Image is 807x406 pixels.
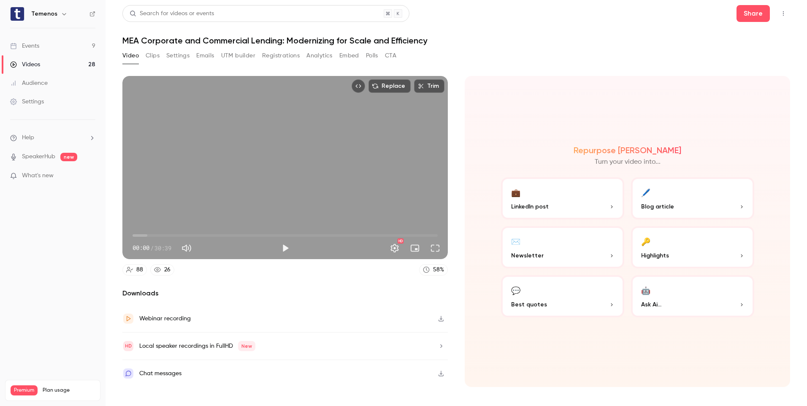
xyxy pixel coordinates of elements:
div: 💬 [511,284,520,297]
button: Share [737,5,770,22]
button: Turn on miniplayer [406,240,423,257]
a: 26 [150,264,174,276]
button: Mute [178,240,195,257]
div: Videos [10,60,40,69]
a: 88 [122,264,147,276]
div: 🔑 [641,235,650,248]
div: 🤖 [641,284,650,297]
div: Search for videos or events [130,9,214,18]
button: UTM builder [221,49,255,62]
div: Chat messages [139,368,181,379]
span: Plan usage [43,387,95,394]
span: Ask Ai... [641,300,661,309]
span: LinkedIn post [511,202,549,211]
button: 💬Best quotes [501,275,624,317]
h6: Temenos [31,10,57,18]
h1: MEA Corporate and Commercial Lending: Modernizing for Scale and Efficiency [122,35,790,46]
p: Turn your video into... [595,157,661,167]
a: 58% [419,264,448,276]
div: 88 [136,265,143,274]
button: CTA [385,49,396,62]
button: Top Bar Actions [777,7,790,20]
div: 00:00 [133,244,171,252]
button: Clips [146,49,160,62]
button: Full screen [427,240,444,257]
span: 30:39 [154,244,171,252]
button: Embed [339,49,359,62]
div: ✉️ [511,235,520,248]
span: Newsletter [511,251,544,260]
span: New [238,341,255,351]
button: Emails [196,49,214,62]
button: Settings [386,240,403,257]
button: ✉️Newsletter [501,226,624,268]
span: Best quotes [511,300,547,309]
div: Audience [10,79,48,87]
span: Premium [11,385,38,395]
span: Blog article [641,202,674,211]
div: 58 % [433,265,444,274]
button: Video [122,49,139,62]
span: / [150,244,154,252]
button: Polls [366,49,378,62]
div: HD [398,238,403,244]
div: Settings [10,97,44,106]
button: Replace [368,79,411,93]
button: Analytics [306,49,333,62]
button: Embed video [352,79,365,93]
button: Play [277,240,294,257]
span: What's new [22,171,54,180]
h2: Downloads [122,288,448,298]
span: new [60,153,77,161]
span: 00:00 [133,244,149,252]
button: Registrations [262,49,300,62]
div: Events [10,42,39,50]
h2: Repurpose [PERSON_NAME] [574,145,681,155]
span: Highlights [641,251,669,260]
span: Help [22,133,34,142]
button: 🤖Ask Ai... [631,275,754,317]
button: 💼LinkedIn post [501,177,624,219]
div: 🖊️ [641,186,650,199]
button: Settings [166,49,190,62]
div: Local speaker recordings in FullHD [139,341,255,351]
button: 🖊️Blog article [631,177,754,219]
div: 26 [164,265,171,274]
a: SpeakerHub [22,152,55,161]
button: Trim [414,79,444,93]
div: Webinar recording [139,314,191,324]
img: Temenos [11,7,24,21]
iframe: Noticeable Trigger [85,172,95,180]
li: help-dropdown-opener [10,133,95,142]
div: 💼 [511,186,520,199]
button: 🔑Highlights [631,226,754,268]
